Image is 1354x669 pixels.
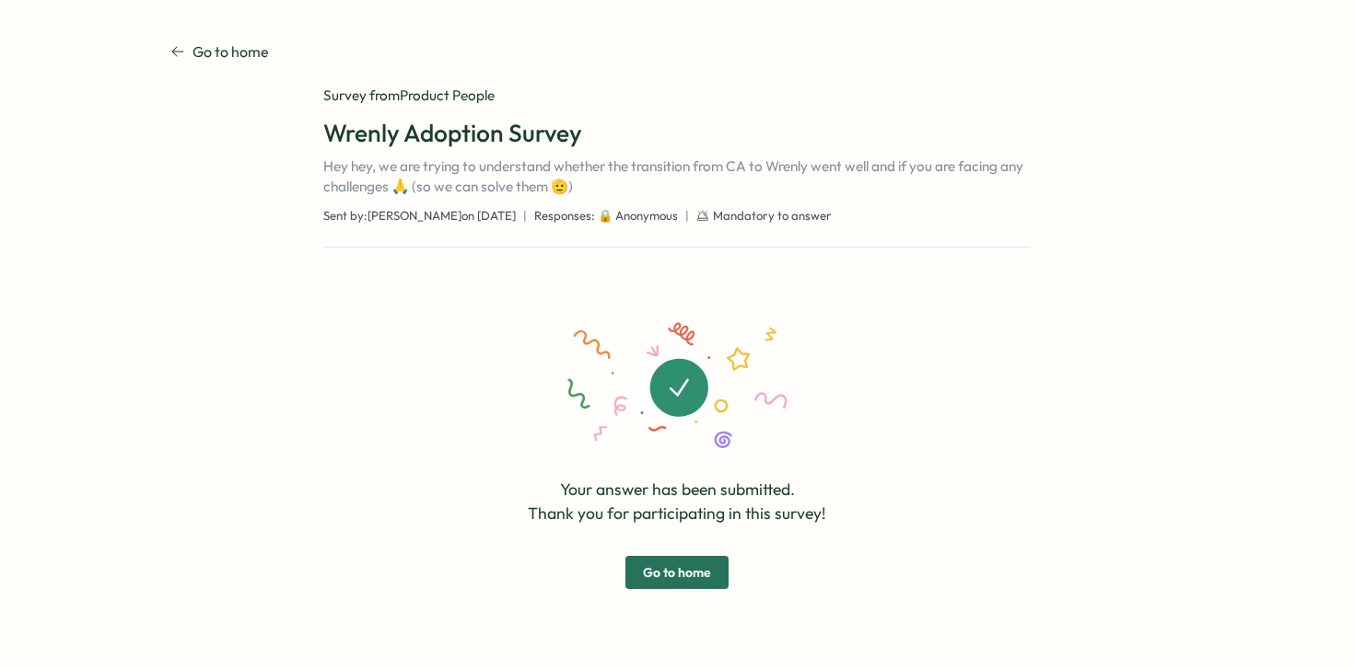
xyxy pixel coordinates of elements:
[713,208,832,225] span: Mandatory to answer
[323,86,1031,106] div: Survey from Product People
[534,208,678,225] span: Responses: 🔒 Anonymous
[323,117,1031,149] h1: Wrenly Adoption Survey
[643,557,711,588] span: Go to home
[193,40,269,63] p: Go to home
[625,556,729,589] button: Go to home
[323,156,1031,197] p: Hey hey, we are trying to understand whether the transition from CA to Wrenly went well and if yo...
[323,208,516,225] span: Sent by: [PERSON_NAME] on [DATE]
[170,40,269,63] a: Go to home
[685,208,689,225] span: |
[528,478,826,526] p: Your answer has been submitted. Thank you for participating in this survey!
[523,208,527,225] span: |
